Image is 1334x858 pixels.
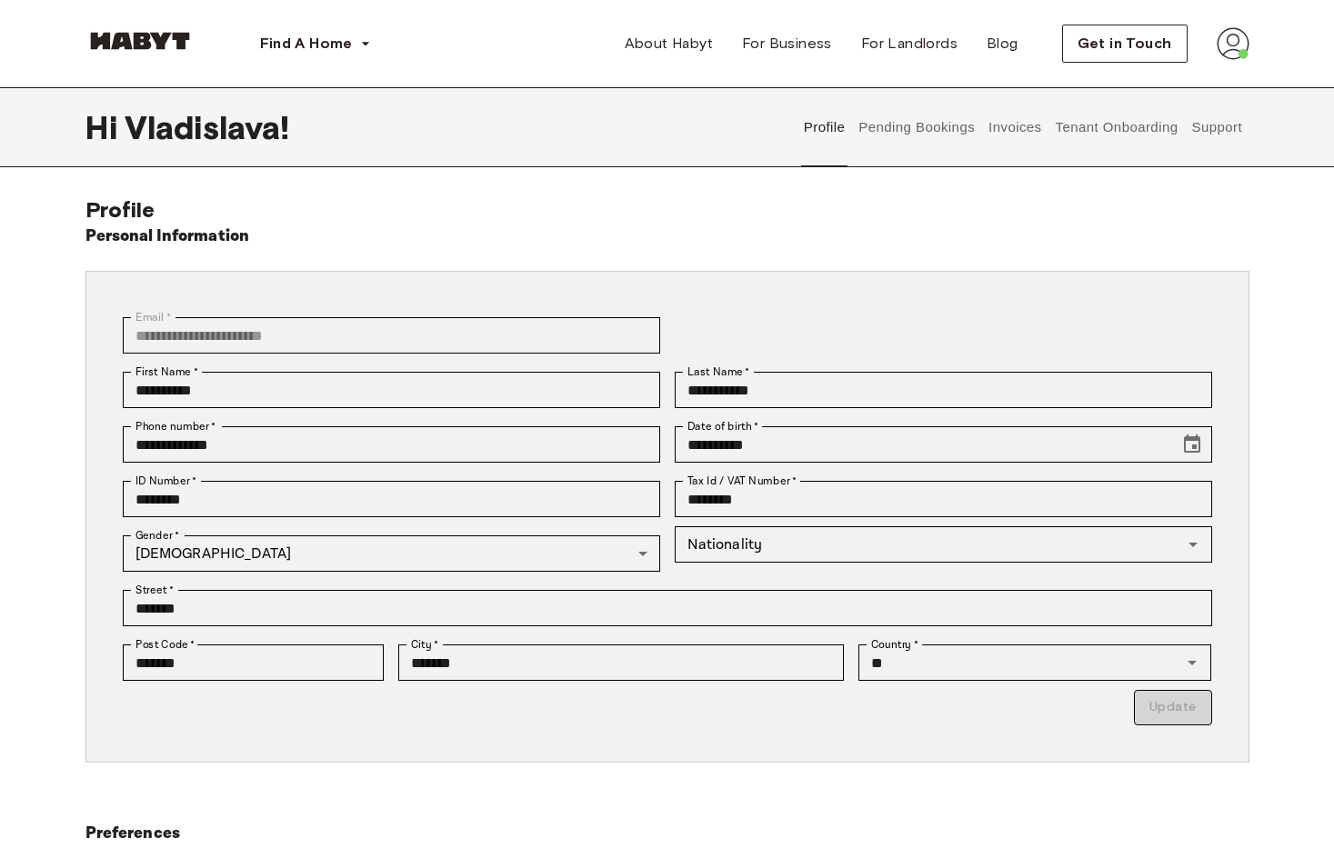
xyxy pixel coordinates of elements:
span: About Habyt [625,33,713,55]
button: Open [1179,650,1205,675]
img: Habyt [85,32,195,50]
h6: Preferences [85,821,1249,846]
span: Find A Home [260,33,353,55]
label: Phone number [135,418,216,434]
h6: Personal Information [85,224,250,249]
span: Hi [85,108,125,146]
button: Invoices [987,87,1044,167]
a: For Business [727,25,847,62]
button: Get in Touch [1062,25,1188,63]
div: You can't change your email address at the moment. Please reach out to customer support in case y... [123,317,660,354]
label: Email [135,309,171,325]
label: Tax Id / VAT Number [687,473,797,489]
span: Profile [85,196,155,223]
label: City [411,636,439,653]
label: Street [135,582,174,598]
label: First Name [135,364,198,380]
span: For Business [742,33,832,55]
button: Tenant Onboarding [1053,87,1180,167]
button: Support [1189,87,1245,167]
span: Vladislava ! [125,108,290,146]
button: Pending Bookings [857,87,978,167]
button: Choose date, selected date is Mar 24, 2000 [1174,426,1210,463]
label: ID Number [135,473,196,489]
label: Last Name [687,364,750,380]
span: Blog [987,33,1018,55]
label: Country [871,636,918,653]
img: avatar [1217,27,1249,60]
label: Post Code [135,636,196,653]
button: Profile [801,87,848,167]
button: Find A Home [246,25,386,62]
a: About Habyt [610,25,727,62]
a: For Landlords [847,25,972,62]
span: Get in Touch [1078,33,1172,55]
span: For Landlords [861,33,958,55]
div: user profile tabs [797,87,1249,167]
div: [DEMOGRAPHIC_DATA] [123,535,660,572]
label: Date of birth [687,418,758,434]
a: Blog [972,25,1033,62]
button: Open [1180,532,1206,557]
label: Gender [135,527,179,544]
